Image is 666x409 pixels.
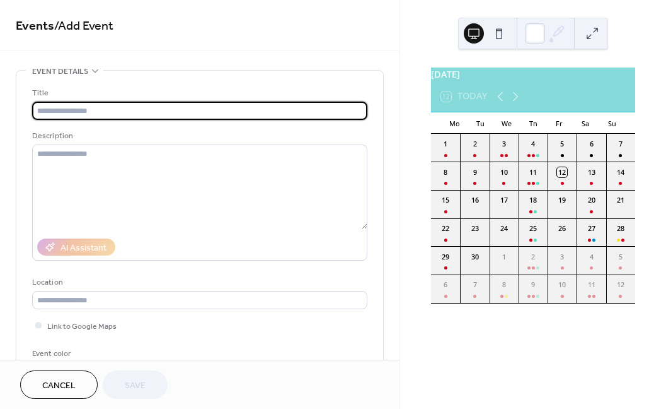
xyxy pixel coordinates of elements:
[557,167,567,177] div: 12
[573,112,599,134] div: Sa
[441,112,468,134] div: Mo
[440,167,451,177] div: 8
[528,167,538,177] div: 11
[557,280,567,290] div: 10
[499,167,509,177] div: 10
[469,167,479,177] div: 9
[42,379,76,393] span: Cancel
[616,252,626,262] div: 5
[616,195,626,205] div: 21
[499,195,509,205] div: 17
[528,252,538,262] div: 2
[557,223,567,234] div: 26
[32,86,365,100] div: Title
[586,195,596,205] div: 20
[431,68,635,81] div: [DATE]
[440,139,451,149] div: 1
[32,347,127,360] div: Event color
[528,280,538,290] div: 9
[586,223,596,234] div: 27
[499,223,509,234] div: 24
[440,280,451,290] div: 6
[586,139,596,149] div: 6
[616,223,626,234] div: 28
[616,167,626,177] div: 14
[586,167,596,177] div: 13
[499,280,509,290] div: 8
[616,139,626,149] div: 7
[440,223,451,234] div: 22
[440,195,451,205] div: 15
[520,112,546,134] div: Th
[528,223,538,234] div: 25
[469,223,479,234] div: 23
[546,112,573,134] div: Fr
[528,139,538,149] div: 4
[469,280,479,290] div: 7
[557,139,567,149] div: 5
[616,280,626,290] div: 12
[54,14,113,39] span: / Add Event
[599,112,625,134] div: Su
[32,65,88,78] span: Event details
[469,139,479,149] div: 2
[469,195,479,205] div: 16
[47,320,117,333] span: Link to Google Maps
[494,112,520,134] div: We
[557,252,567,262] div: 3
[528,195,538,205] div: 18
[468,112,494,134] div: Tu
[16,14,54,39] a: Events
[32,276,365,289] div: Location
[499,139,509,149] div: 3
[32,129,365,143] div: Description
[586,252,596,262] div: 4
[499,252,509,262] div: 1
[440,252,451,262] div: 29
[586,280,596,290] div: 11
[20,370,98,399] button: Cancel
[557,195,567,205] div: 19
[469,252,479,262] div: 30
